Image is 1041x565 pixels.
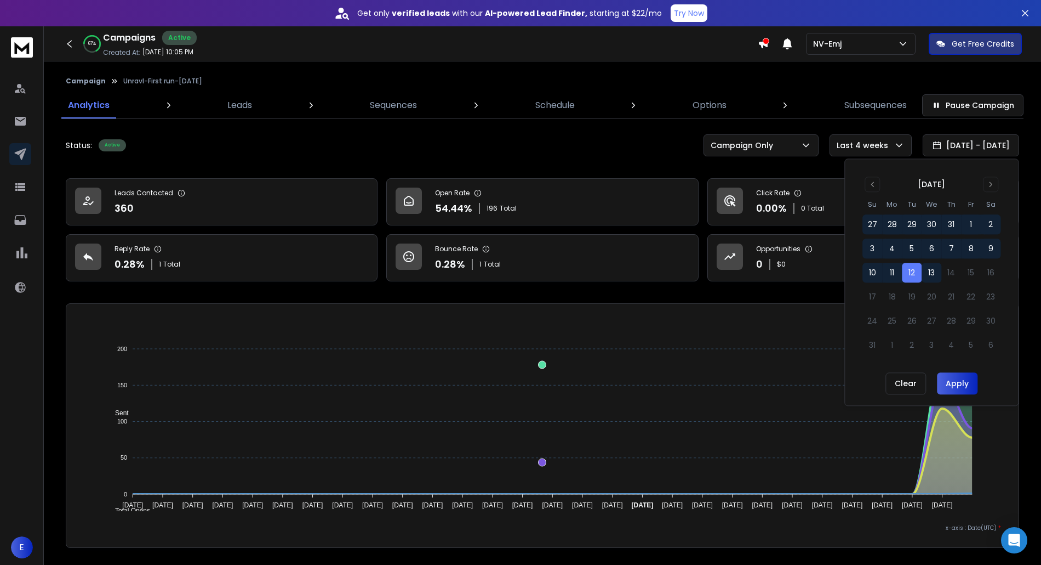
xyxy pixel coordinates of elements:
p: Last 4 weeks [837,140,893,151]
button: 8 [961,239,981,259]
button: 12 [902,263,922,283]
button: Go to previous month [865,177,880,192]
span: Total [163,260,180,269]
tspan: 50 [121,454,127,461]
tspan: [DATE] [302,501,323,509]
tspan: [DATE] [572,501,593,509]
button: Go to next month [983,177,998,192]
span: Total [484,260,501,269]
tspan: [DATE] [812,501,833,509]
div: Active [99,139,126,151]
button: E [11,536,33,558]
a: Click Rate0.00%0 Total [707,178,1019,225]
button: Pause Campaign [922,94,1023,116]
p: Open Rate [435,189,470,197]
tspan: [DATE] [362,501,383,509]
a: Subsequences [838,92,913,118]
tspan: 100 [117,418,127,425]
p: 0.00 % [756,201,787,216]
p: Bounce Rate [435,245,478,253]
tspan: [DATE] [602,501,623,509]
p: Click Rate [756,189,790,197]
p: Campaign Only [711,140,777,151]
img: logo [11,37,33,58]
strong: verified leads [392,8,450,19]
a: Analytics [61,92,116,118]
div: Active [162,31,197,45]
p: Created At: [103,48,140,57]
button: 31 [941,215,961,235]
tspan: [DATE] [872,501,893,509]
tspan: 150 [117,382,127,388]
button: 30 [922,215,941,235]
button: 6 [922,239,941,259]
tspan: [DATE] [182,501,203,509]
a: Leads Contacted360 [66,178,377,225]
p: Status: [66,140,92,151]
button: 4 [882,239,902,259]
div: [DATE] [918,179,945,190]
button: 2 [981,215,1000,235]
tspan: [DATE] [213,501,233,509]
p: Leads [227,99,252,112]
span: 1 [479,260,482,269]
p: Schedule [535,99,575,112]
tspan: [DATE] [692,501,713,509]
p: [DATE] 10:05 PM [142,48,193,56]
span: 196 [487,204,497,213]
p: Get only with our starting at $22/mo [357,8,662,19]
tspan: [DATE] [152,501,173,509]
button: 13 [922,263,941,283]
p: 0 [756,257,763,272]
tspan: [DATE] [902,501,923,509]
p: 67 % [88,41,96,47]
p: Sequences [370,99,417,112]
button: Apply [937,373,977,395]
th: Friday [961,199,981,210]
button: 9 [981,239,1000,259]
p: 360 [115,201,134,216]
th: Monday [882,199,902,210]
p: x-axis : Date(UTC) [84,524,1001,532]
button: [DATE] - [DATE] [923,134,1019,156]
button: Try Now [671,4,707,22]
button: Get Free Credits [929,33,1022,55]
h1: Campaigns [103,31,156,44]
tspan: [DATE] [842,501,863,509]
tspan: [DATE] [482,501,503,509]
button: 27 [862,215,882,235]
p: Opportunities [756,245,800,253]
button: 1 [961,215,981,235]
tspan: [DATE] [512,501,533,509]
tspan: [DATE] [662,501,683,509]
button: 11 [882,263,902,283]
tspan: [DATE] [782,501,803,509]
tspan: [DATE] [722,501,743,509]
a: Bounce Rate0.28%1Total [386,234,698,281]
p: Reply Rate [115,245,150,253]
a: Options [686,92,733,118]
tspan: [DATE] [243,501,264,509]
a: Sequences [363,92,424,118]
tspan: [DATE] [932,501,953,509]
a: Opportunities0$0 [707,234,1019,281]
tspan: [DATE] [752,501,773,509]
tspan: [DATE] [632,501,654,509]
tspan: [DATE] [392,501,413,509]
p: Unravl-First run-[DATE] [123,77,202,86]
tspan: 0 [124,491,127,498]
th: Sunday [862,199,882,210]
tspan: [DATE] [123,501,144,509]
span: Total Opens [107,507,150,515]
button: 29 [902,215,922,235]
p: 0.28 % [115,257,145,272]
a: Open Rate54.44%196Total [386,178,698,225]
button: 28 [882,215,902,235]
th: Thursday [941,199,961,210]
button: Campaign [66,77,106,86]
p: 54.44 % [435,201,472,216]
th: Wednesday [922,199,941,210]
span: 1 [159,260,161,269]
